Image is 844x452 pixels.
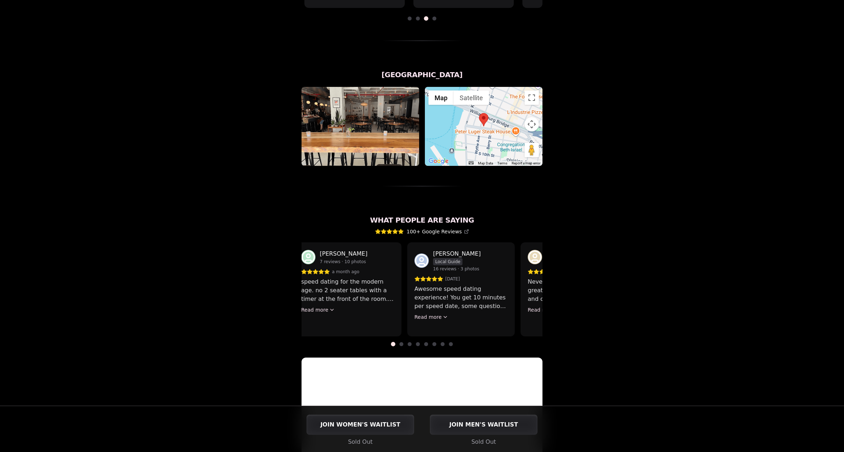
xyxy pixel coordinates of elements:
[407,228,469,235] span: 100+ Google Reviews
[445,276,460,282] span: [DATE]
[301,278,394,303] p: speed dating for the modern age. no 2 seater tables with a timer at the front of the room. just p...
[301,306,335,313] button: Read more
[433,266,479,272] span: 16 reviews · 3 photos
[302,70,542,80] h2: [GEOGRAPHIC_DATA]
[469,161,474,164] button: Keyboard shortcuts
[433,250,481,258] p: [PERSON_NAME]
[433,258,463,265] span: Local Guide
[302,215,542,225] h2: What People Are Saying
[414,285,508,311] p: Awesome speed dating experience! You get 10 minutes per speed date, some questions and a fun fact...
[332,269,359,275] span: a month ago
[414,313,448,321] button: Read more
[478,161,493,166] button: Map Data
[307,415,414,435] button: JOIN WOMEN'S WAITLIST - Sold Out
[319,420,402,429] span: JOIN WOMEN'S WAITLIST
[427,157,450,166] img: Google
[348,438,373,446] span: Sold Out
[497,161,507,165] a: Terms (opens in new tab)
[528,278,621,303] p: Never done this before was a great experience getting out and chatting with people IN PERSON. Eve...
[320,250,368,258] p: [PERSON_NAME]
[528,306,561,313] button: Read more
[448,420,519,429] span: JOIN MEN'S WAITLIST
[302,87,419,166] img: Lavender Lake
[525,117,539,131] button: Map camera controls
[320,259,366,265] span: 7 reviews · 10 photos
[430,415,537,435] button: JOIN MEN'S WAITLIST - Sold Out
[512,161,540,165] a: Report a map error
[454,90,489,105] button: Show satellite imagery
[427,157,450,166] a: Open this area in Google Maps (opens a new window)
[525,143,539,157] button: Drag Pegman onto the map to open Street View
[428,90,454,105] button: Show street map
[471,438,496,446] span: Sold Out
[375,228,469,235] a: 100+ Google Reviews
[525,90,539,105] button: Toggle fullscreen view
